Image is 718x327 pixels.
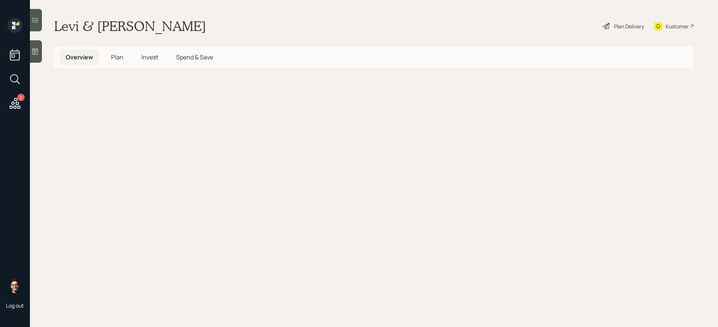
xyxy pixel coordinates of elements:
div: Plan Delivery [614,22,644,30]
h1: Levi & [PERSON_NAME] [54,18,206,34]
span: Invest [141,53,158,61]
span: Plan [111,53,123,61]
div: Log out [6,302,24,309]
div: Kustomer [666,22,689,30]
span: Spend & Save [176,53,213,61]
img: sami-boghos-headshot.png [7,278,22,293]
span: Overview [66,53,93,61]
div: 2 [17,94,25,101]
